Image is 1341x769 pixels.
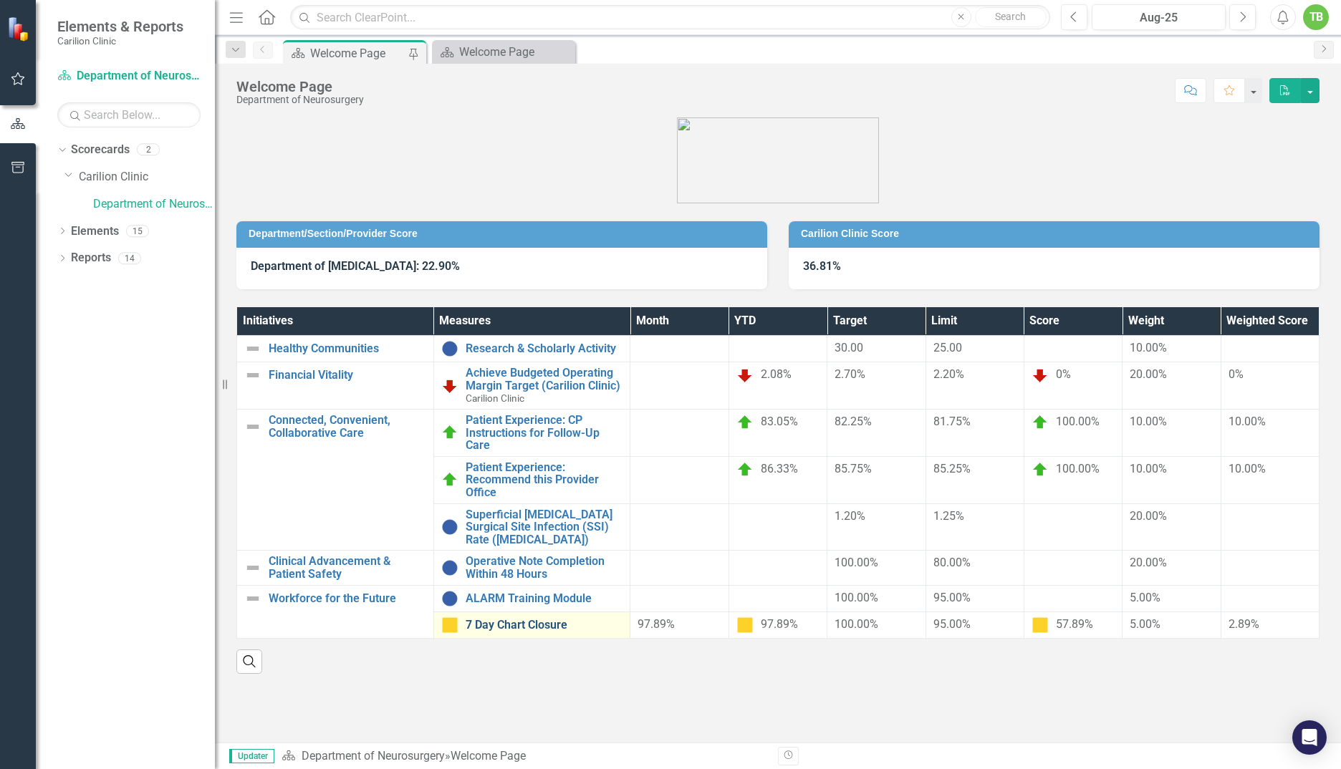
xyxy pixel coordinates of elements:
td: Double-Click to Edit Right Click for Context Menu [433,503,630,551]
a: Welcome Page [436,43,572,61]
strong: Department of [MEDICAL_DATA]: 22.90% [251,259,460,273]
a: ALARM Training Module [466,592,623,605]
td: Double-Click to Edit Right Click for Context Menu [237,551,434,585]
strong: 36.81% [803,259,841,273]
span: 20.00% [1130,367,1167,381]
span: 5.00% [1130,591,1160,604]
span: 95.00% [933,617,971,631]
span: 5.00% [1130,617,1160,631]
a: Patient Experience: CP Instructions for Follow-Up Care [466,414,623,452]
div: 2 [137,144,160,156]
td: Double-Click to Edit Right Click for Context Menu [237,336,434,362]
span: 10.00% [1130,462,1167,475]
span: 10.00% [1130,415,1167,428]
a: Clinical Advancement & Patient Safety [269,555,426,580]
td: Double-Click to Edit Right Click for Context Menu [433,551,630,585]
img: No Information [441,590,458,607]
td: Double-Click to Edit Right Click for Context Menu [433,336,630,362]
div: Department of Neurosurgery [236,95,364,105]
span: Elements & Reports [57,18,183,35]
a: Superficial [MEDICAL_DATA] Surgical Site Infection (SSI) Rate ([MEDICAL_DATA]) [466,508,623,546]
a: Connected, Convenient, Collaborative Care [269,414,426,439]
a: 7 Day Chart Closure [466,619,623,632]
a: Department of Neurosurgery [93,196,215,213]
a: Workforce for the Future [269,592,426,605]
span: 100.00% [835,591,878,604]
td: Double-Click to Edit Right Click for Context Menu [433,410,630,457]
a: Carilion Clinic [79,169,215,185]
img: Not Defined [244,340,261,357]
span: 30.00 [835,341,863,354]
span: 2.89% [1229,617,1259,631]
input: Search Below... [57,102,201,127]
span: 100.00% [1056,462,1100,475]
td: Double-Click to Edit Right Click for Context Menu [433,362,630,410]
div: » [282,748,767,765]
a: Healthy Communities [269,342,426,355]
img: Below Plan [441,377,458,395]
div: Welcome Page [459,43,572,61]
span: 2.70% [835,367,865,381]
span: 1.25% [933,509,964,523]
span: 85.75% [835,462,872,475]
img: Caution [736,616,754,634]
div: 15 [126,225,149,237]
img: No Information [441,518,458,536]
a: Elements [71,223,119,240]
h3: Department/Section/Provider Score [249,228,760,239]
div: Welcome Page [236,79,364,95]
a: Scorecards [71,142,130,158]
td: Double-Click to Edit Right Click for Context Menu [433,585,630,611]
a: Patient Experience: Recommend this Provider Office [466,461,623,499]
span: 85.25% [933,462,971,475]
td: Double-Click to Edit Right Click for Context Menu [433,611,630,638]
span: 100.00% [1056,415,1100,428]
img: On Target [736,414,754,431]
img: Not Defined [244,559,261,576]
span: 97.89% [638,617,675,631]
span: 86.33% [761,462,798,475]
a: Department of Neurosurgery [302,749,445,763]
img: On Target [1032,461,1049,478]
span: 0% [1056,367,1071,381]
button: TB [1303,4,1329,30]
span: 82.25% [835,415,872,428]
span: 10.00% [1130,341,1167,354]
img: No Information [441,340,458,357]
span: Search [995,11,1026,22]
span: 2.20% [933,367,964,381]
div: Aug-25 [1097,9,1221,26]
span: 25.00 [933,341,962,354]
button: Aug-25 [1092,4,1226,30]
div: 14 [118,252,141,264]
span: 20.00% [1130,509,1167,523]
span: Updater [229,749,274,763]
a: Financial Vitality [269,369,426,382]
small: Carilion Clinic [57,35,183,47]
span: 81.75% [933,415,971,428]
a: Operative Note Completion Within 48 Hours [466,555,623,580]
td: Double-Click to Edit Right Click for Context Menu [237,585,434,638]
img: Caution [441,616,458,634]
img: On Target [441,471,458,488]
span: 2.08% [761,367,792,381]
img: Below Plan [1032,367,1049,384]
td: Double-Click to Edit Right Click for Context Menu [237,410,434,551]
span: 83.05% [761,415,798,428]
img: Not Defined [244,590,261,607]
img: On Target [736,461,754,478]
img: ClearPoint Strategy [7,16,32,42]
a: Research & Scholarly Activity [466,342,623,355]
img: Not Defined [244,418,261,435]
td: Double-Click to Edit Right Click for Context Menu [237,362,434,410]
img: On Target [441,424,458,441]
span: 57.89% [1056,617,1093,631]
span: 10.00% [1229,415,1266,428]
span: 1.20% [835,509,865,523]
span: 0% [1229,367,1244,381]
span: 80.00% [933,556,971,569]
span: 97.89% [761,617,798,631]
img: Caution [1032,616,1049,634]
span: 100.00% [835,617,878,631]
